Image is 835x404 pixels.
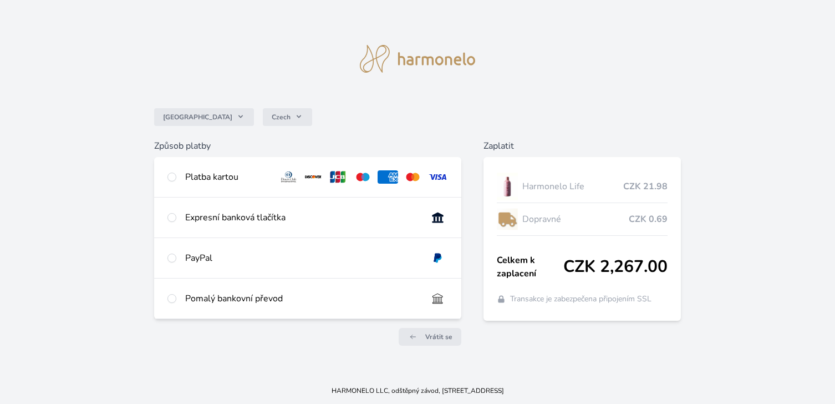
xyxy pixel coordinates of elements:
[303,170,324,184] img: discover.svg
[427,292,448,305] img: bankTransfer_IBAN.svg
[378,170,398,184] img: amex.svg
[163,113,232,122] span: [GEOGRAPHIC_DATA]
[427,211,448,224] img: onlineBanking_CZ.svg
[185,211,419,224] div: Expresní banková tlačítka
[185,292,419,305] div: Pomalý bankovní převod
[399,328,461,346] a: Vrátit se
[623,180,668,193] span: CZK 21.98
[403,170,423,184] img: mc.svg
[483,139,681,153] h6: Zaplatit
[185,170,269,184] div: Platba kartou
[427,170,448,184] img: visa.svg
[497,254,563,280] span: Celkem k zaplacení
[272,113,291,122] span: Czech
[360,45,475,73] img: logo.svg
[353,170,373,184] img: maestro.svg
[185,251,419,265] div: PayPal
[497,173,518,200] img: CLEAN_LIFE_se_stinem_x-lo.jpg
[427,251,448,265] img: paypal.svg
[154,139,461,153] h6: Způsob platby
[522,180,623,193] span: Harmonelo Life
[154,108,254,126] button: [GEOGRAPHIC_DATA]
[563,257,668,277] span: CZK 2,267.00
[629,213,668,226] span: CZK 0.69
[522,213,629,226] span: Dopravné
[328,170,348,184] img: jcb.svg
[263,108,312,126] button: Czech
[278,170,299,184] img: diners.svg
[510,294,651,305] span: Transakce je zabezpečena připojením SSL
[425,332,452,341] span: Vrátit se
[497,205,518,233] img: delivery-lo.png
